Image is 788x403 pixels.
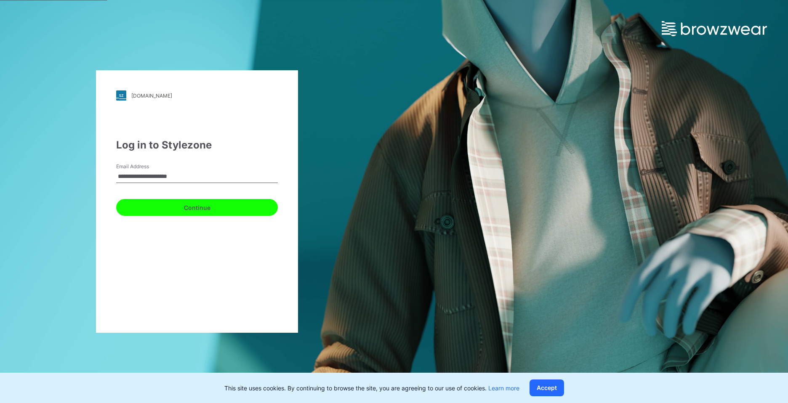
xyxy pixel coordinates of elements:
a: [DOMAIN_NAME] [116,90,278,101]
button: Accept [530,379,564,396]
img: stylezone-logo.562084cfcfab977791bfbf7441f1a819.svg [116,90,126,101]
div: Log in to Stylezone [116,138,278,153]
a: Learn more [488,384,519,392]
div: [DOMAIN_NAME] [131,93,172,99]
img: browzwear-logo.e42bd6dac1945053ebaf764b6aa21510.svg [662,21,767,36]
p: This site uses cookies. By continuing to browse the site, you are agreeing to our use of cookies. [224,384,519,392]
label: Email Address [116,163,175,170]
button: Continue [116,199,278,216]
